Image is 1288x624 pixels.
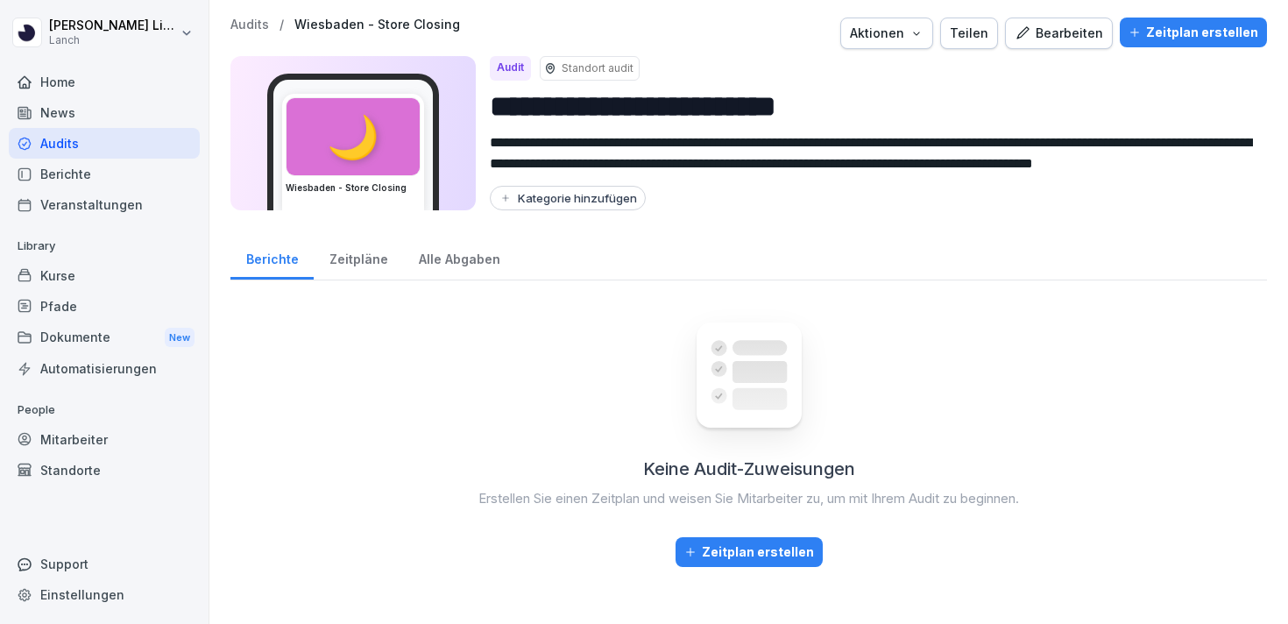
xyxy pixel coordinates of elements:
a: Audits [9,128,200,159]
div: Teilen [950,24,988,43]
a: Automatisierungen [9,353,200,384]
a: News [9,97,200,128]
p: Erstellen Sie einen Zeitplan und weisen Sie Mitarbeiter zu, um mit Ihrem Audit zu beginnen. [478,489,1019,509]
a: Pfade [9,291,200,322]
button: Aktionen [840,18,933,49]
p: Standort audit [562,60,633,76]
div: Support [9,549,200,579]
button: Zeitplan erstellen [676,537,823,567]
button: Bearbeiten [1005,18,1113,49]
p: [PERSON_NAME] Liebhold [49,18,177,33]
a: Berichte [230,235,314,280]
div: Zeitplan erstellen [1129,23,1258,42]
a: Einstellungen [9,579,200,610]
a: Alle Abgaben [403,235,515,280]
p: Lanch [49,34,177,46]
h2: Keine Audit-Zuweisungen [643,456,855,482]
a: Mitarbeiter [9,424,200,455]
div: Kategorie hinzufügen [499,191,637,205]
div: Aktionen [850,24,924,43]
button: Kategorie hinzufügen [490,186,646,210]
button: Teilen [940,18,998,49]
div: Bearbeiten [1015,24,1103,43]
a: Kurse [9,260,200,291]
a: Audits [230,18,269,32]
p: / [280,18,284,32]
div: Dokumente [9,322,200,354]
button: Zeitplan erstellen [1120,18,1267,47]
div: 🌙 [287,98,420,175]
a: Standorte [9,455,200,486]
div: Audit [490,56,531,81]
a: Wiesbaden - Store Closing [294,18,460,32]
a: Zeitpläne [314,235,403,280]
p: Library [9,232,200,260]
a: DokumenteNew [9,322,200,354]
p: People [9,396,200,424]
h3: Wiesbaden - Store Closing [286,181,421,195]
a: Berichte [9,159,200,189]
div: Zeitplan erstellen [684,542,814,562]
a: Veranstaltungen [9,189,200,220]
a: Home [9,67,200,97]
div: New [165,328,195,348]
